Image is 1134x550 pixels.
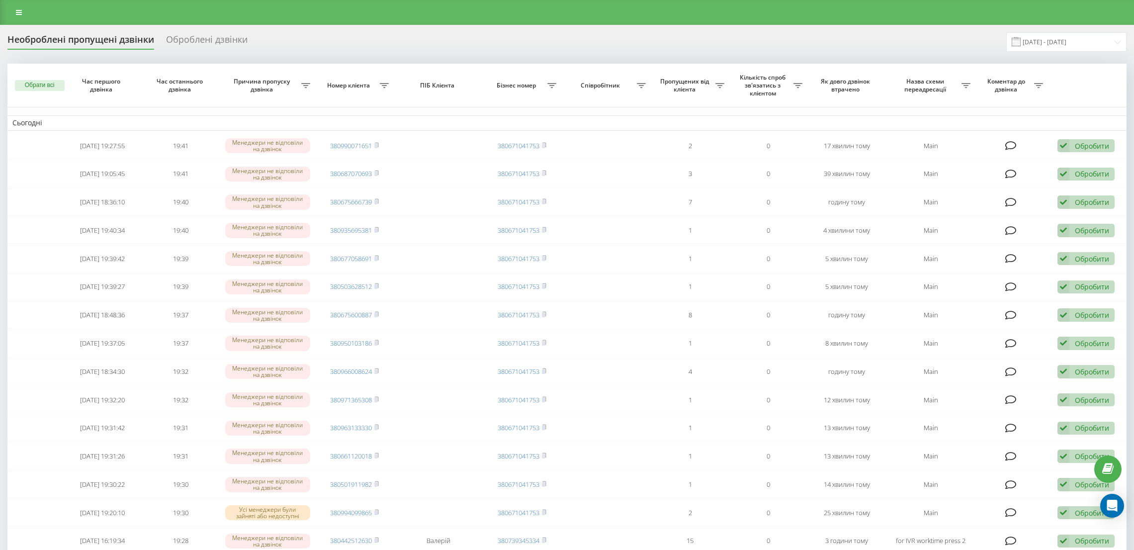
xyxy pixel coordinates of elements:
[225,336,310,351] div: Менеджери не відповіли на дзвінок
[330,141,372,150] a: 380990071651
[498,169,539,178] a: 380671041753
[807,217,886,244] td: 4 хвилини тому
[498,226,539,235] a: 380671041753
[64,359,142,385] td: [DATE] 18:34:30
[886,189,975,215] td: Main
[651,274,729,300] td: 1
[225,167,310,182] div: Менеджери не відповіли на дзвінок
[886,415,975,441] td: Main
[64,189,142,215] td: [DATE] 18:36:10
[330,169,372,178] a: 380687070693
[729,302,808,328] td: 0
[1075,536,1109,546] div: Обробити
[651,471,729,498] td: 1
[330,254,372,263] a: 380677058691
[330,339,372,348] a: 380950103186
[330,480,372,489] a: 380501911982
[64,443,142,469] td: [DATE] 19:31:26
[886,246,975,272] td: Main
[729,133,808,159] td: 0
[330,310,372,319] a: 380675600887
[225,194,310,209] div: Менеджери не відповіли на дзвінок
[729,387,808,413] td: 0
[886,443,975,469] td: Main
[142,133,220,159] td: 19:41
[651,443,729,469] td: 1
[729,415,808,441] td: 0
[225,477,310,492] div: Менеджери не відповіли на дзвінок
[142,443,220,469] td: 19:31
[729,246,808,272] td: 0
[729,471,808,498] td: 0
[651,415,729,441] td: 1
[142,274,220,300] td: 19:39
[330,226,372,235] a: 380935695381
[320,82,380,90] span: Номер клієнта
[729,189,808,215] td: 0
[330,367,372,376] a: 380966008624
[225,449,310,463] div: Менеджери не відповіли на дзвінок
[886,330,975,357] td: Main
[64,500,142,526] td: [DATE] 19:20:10
[142,302,220,328] td: 19:37
[225,505,310,520] div: Усі менеджери були зайняті або недоступні
[142,471,220,498] td: 19:30
[886,471,975,498] td: Main
[498,508,539,517] a: 380671041753
[807,302,886,328] td: годину тому
[807,330,886,357] td: 8 хвилин тому
[886,387,975,413] td: Main
[166,34,248,50] div: Оброблені дзвінки
[498,339,539,348] a: 380671041753
[816,78,877,93] span: Як довго дзвінок втрачено
[1075,197,1109,207] div: Обробити
[729,217,808,244] td: 0
[729,500,808,526] td: 0
[225,364,310,379] div: Менеджери не відповіли на дзвінок
[330,282,372,291] a: 380503628512
[498,452,539,460] a: 380671041753
[64,330,142,357] td: [DATE] 19:37:05
[886,359,975,385] td: Main
[807,189,886,215] td: годину тому
[729,274,808,300] td: 0
[1075,169,1109,179] div: Обробити
[886,302,975,328] td: Main
[498,310,539,319] a: 380671041753
[807,274,886,300] td: 5 хвилин тому
[729,443,808,469] td: 0
[64,302,142,328] td: [DATE] 18:48:36
[488,82,548,90] span: Бізнес номер
[225,308,310,323] div: Менеджери не відповіли на дзвінок
[1075,508,1109,518] div: Обробити
[734,74,794,97] span: Кількість спроб зв'язатись з клієнтом
[330,536,372,545] a: 380442512630
[886,133,975,159] td: Main
[498,536,539,545] a: 380739345334
[225,223,310,238] div: Менеджери не відповіли на дзвінок
[1075,226,1109,235] div: Обробити
[64,471,142,498] td: [DATE] 19:30:22
[330,395,372,404] a: 380971365308
[225,138,310,153] div: Менеджери не відповіли на дзвінок
[886,161,975,187] td: Main
[72,78,133,93] span: Час першого дзвінка
[807,133,886,159] td: 17 хвилин тому
[729,161,808,187] td: 0
[1075,480,1109,489] div: Обробити
[330,508,372,517] a: 380994099865
[729,330,808,357] td: 0
[142,330,220,357] td: 19:37
[15,80,65,91] button: Обрати всі
[651,189,729,215] td: 7
[225,78,301,93] span: Причина пропуску дзвінка
[142,246,220,272] td: 19:39
[1075,254,1109,264] div: Обробити
[1075,423,1109,433] div: Обробити
[64,133,142,159] td: [DATE] 19:27:55
[64,274,142,300] td: [DATE] 19:39:27
[498,141,539,150] a: 380671041753
[7,34,154,50] div: Необроблені пропущені дзвінки
[1075,339,1109,348] div: Обробити
[498,282,539,291] a: 380671041753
